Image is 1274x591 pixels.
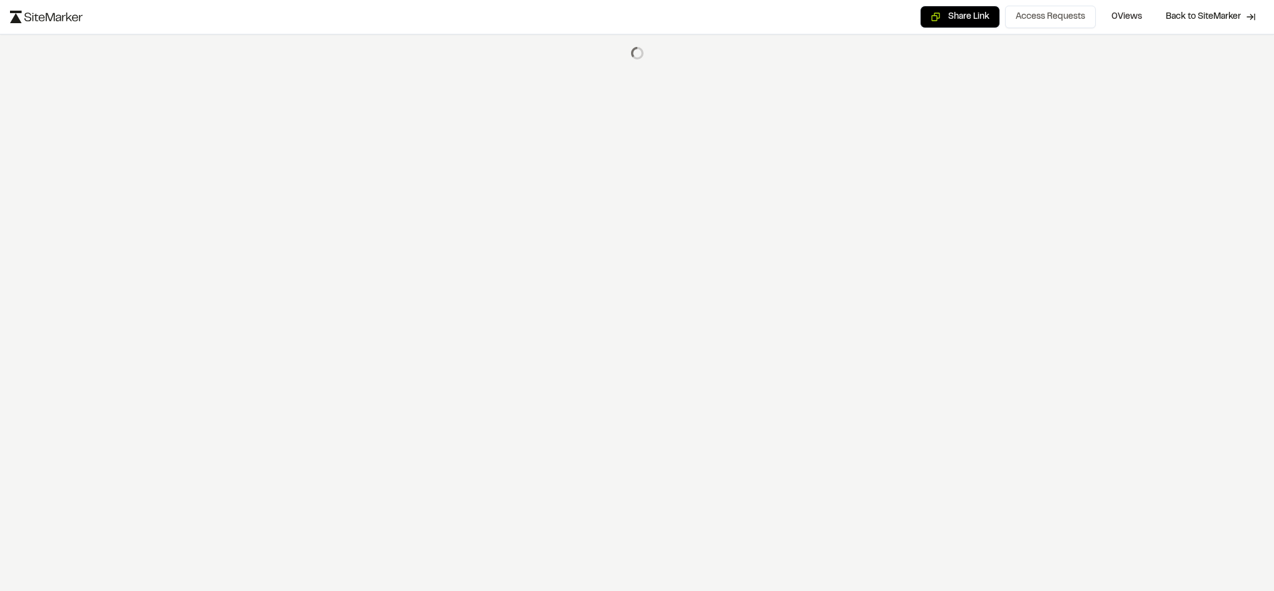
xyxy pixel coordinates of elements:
button: Copy share link [920,6,1000,28]
button: Access Requests [1005,6,1096,28]
button: 0Views [1101,6,1153,28]
span: Back to SiteMarker [1166,11,1241,23]
img: logo-black-rebrand.svg [10,11,83,23]
span: 0 Views [1111,10,1142,24]
a: Back to SiteMarker [1158,5,1264,29]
